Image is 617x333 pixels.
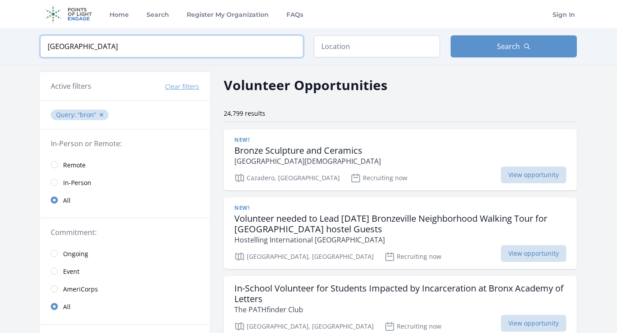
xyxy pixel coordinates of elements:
[234,136,249,144] span: New!
[234,251,374,262] p: [GEOGRAPHIC_DATA], [GEOGRAPHIC_DATA]
[451,35,577,57] button: Search
[234,283,566,304] h3: In-School Volunteer for Students Impacted by Incarceration at Bronx Academy of Letters
[40,191,210,209] a: All
[234,304,566,315] p: The PATHfinder Club
[63,267,79,276] span: Event
[234,204,249,212] span: New!
[234,213,566,235] h3: Volunteer needed to Lead [DATE] Bronzeville Neighborhood Walking Tour for [GEOGRAPHIC_DATA] hoste...
[224,109,265,117] span: 24,799 results
[40,245,210,262] a: Ongoing
[40,174,210,191] a: In-Person
[40,35,303,57] input: Keyword
[224,75,388,95] h2: Volunteer Opportunities
[384,321,441,332] p: Recruiting now
[224,129,577,190] a: New! Bronze Sculpture and Ceramics [GEOGRAPHIC_DATA][DEMOGRAPHIC_DATA] Cazadero, [GEOGRAPHIC_DATA...
[40,298,210,315] a: All
[234,321,374,332] p: [GEOGRAPHIC_DATA], [GEOGRAPHIC_DATA]
[40,262,210,280] a: Event
[501,245,566,262] span: View opportunity
[501,166,566,183] span: View opportunity
[40,156,210,174] a: Remote
[40,280,210,298] a: AmeriCorps
[314,35,440,57] input: Location
[78,110,96,119] q: bron
[51,138,199,149] legend: In-Person or Remote:
[63,161,86,170] span: Remote
[63,285,98,294] span: AmeriCorps
[56,110,78,119] span: Query :
[51,81,91,91] h3: Active filters
[234,156,381,166] p: [GEOGRAPHIC_DATA][DEMOGRAPHIC_DATA]
[497,41,520,52] span: Search
[165,82,199,91] button: Clear filters
[501,315,566,332] span: View opportunity
[51,227,199,238] legend: Commitment:
[63,303,71,311] span: All
[234,173,340,183] p: Cazadero, [GEOGRAPHIC_DATA]
[234,145,381,156] h3: Bronze Sculpture and Ceramics
[384,251,441,262] p: Recruiting now
[224,197,577,269] a: New! Volunteer needed to Lead [DATE] Bronzeville Neighborhood Walking Tour for [GEOGRAPHIC_DATA] ...
[234,235,566,245] p: Hostelling International [GEOGRAPHIC_DATA]
[63,196,71,205] span: All
[350,173,407,183] p: Recruiting now
[99,110,104,119] button: ✕
[63,178,91,187] span: In-Person
[63,250,88,258] span: Ongoing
